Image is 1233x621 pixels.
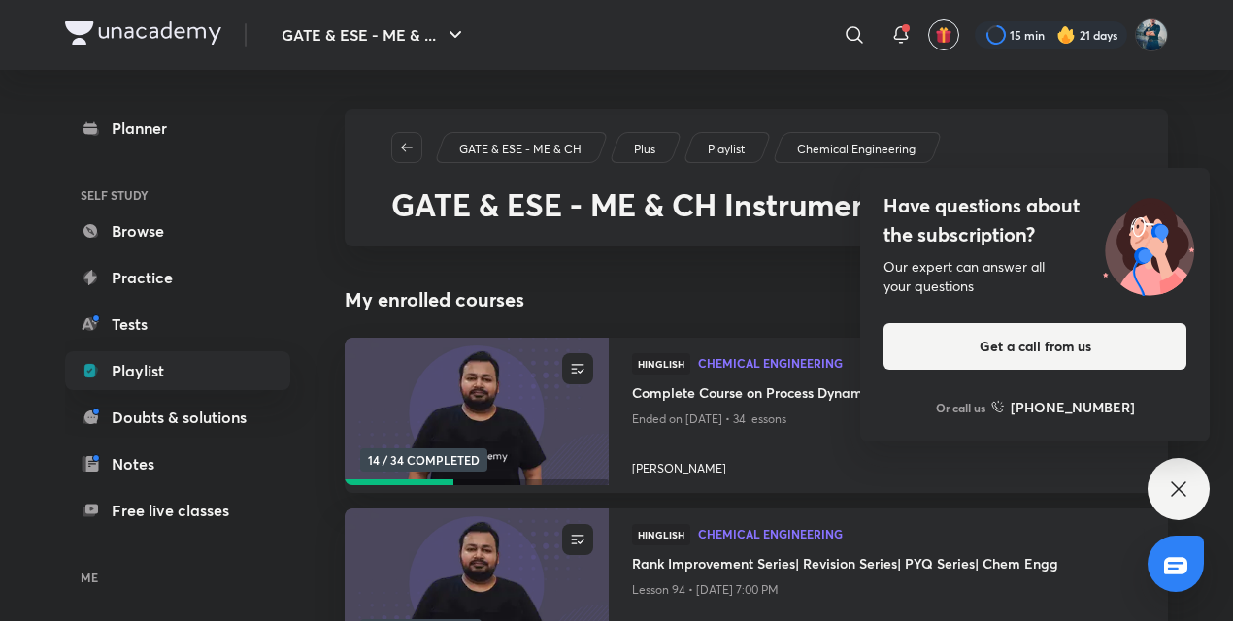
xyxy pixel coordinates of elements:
[65,444,290,483] a: Notes
[459,141,582,158] p: GATE & ESE - ME & CH
[270,16,479,54] button: GATE & ESE - ME & ...
[698,528,1145,541] a: Chemical Engineering
[634,141,655,158] p: Plus
[360,448,487,472] span: 14 / 34 COMPLETED
[632,452,1145,477] a: [PERSON_NAME]
[928,19,959,50] button: avatar
[936,399,985,416] p: Or call us
[65,491,290,530] a: Free live classes
[1135,18,1168,51] img: Vinay Upadhyay
[1011,397,1135,417] h6: [PHONE_NUMBER]
[65,212,290,250] a: Browse
[632,353,690,375] span: Hinglish
[456,141,585,158] a: GATE & ESE - ME & CH
[632,524,690,545] span: Hinglish
[65,351,290,390] a: Playlist
[65,305,290,343] a: Tests
[345,338,609,493] a: new-thumbnail14 / 34 COMPLETED
[65,179,290,212] h6: SELF STUDY
[65,109,290,147] a: Planner
[65,21,221,45] img: Company Logo
[345,285,1168,314] h4: My enrolled courses
[991,397,1135,417] a: [PHONE_NUMBER]
[883,191,1186,249] h4: Have questions about the subscription?
[883,257,1186,296] div: Our expert can answer all your questions
[797,141,916,158] p: Chemical Engineering
[698,357,1145,369] span: Chemical Engineering
[632,407,1145,432] p: Ended on [DATE] • 34 lessons
[65,258,290,297] a: Practice
[698,357,1145,371] a: Chemical Engineering
[391,183,1120,262] span: GATE & ESE - ME & CH Instrumentation & Process Control
[632,577,1145,603] p: Lesson 94 • [DATE] 7:00 PM
[883,323,1186,370] button: Get a call from us
[1056,25,1076,45] img: streak
[65,561,290,594] h6: ME
[631,141,659,158] a: Plus
[794,141,919,158] a: Chemical Engineering
[65,398,290,437] a: Doubts & solutions
[705,141,749,158] a: Playlist
[342,337,611,487] img: new-thumbnail
[65,21,221,49] a: Company Logo
[1087,191,1210,296] img: ttu_illustration_new.svg
[698,528,1145,539] span: Chemical Engineering
[632,382,1145,407] a: Complete Course on Process Dynamics
[708,141,745,158] p: Playlist
[632,553,1145,577] a: Rank Improvement Series| Revision Series| PYQ Series| Chem Engg
[935,26,952,44] img: avatar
